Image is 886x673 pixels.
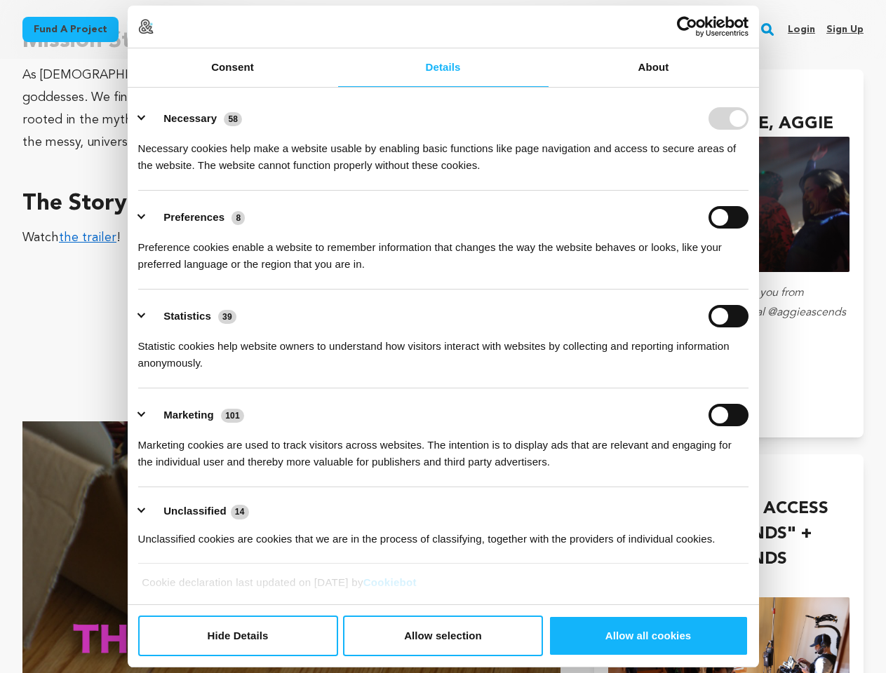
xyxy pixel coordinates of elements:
div: Necessary cookies help make a website usable by enabling basic functions like page navigation and... [138,130,749,174]
a: Details [338,48,549,87]
a: About [549,48,759,87]
h3: The Story [22,187,561,221]
button: Allow all cookies [549,616,749,656]
button: Marketing (101) [138,404,253,426]
span: 14 [231,505,249,519]
div: Cookie declaration last updated on [DATE] by [131,574,755,601]
label: Marketing [163,409,214,421]
a: the trailer [59,231,116,244]
div: Unclassified cookies are cookies that we are in the process of classifying, together with the pro... [138,520,749,548]
img: logo [138,19,154,34]
span: 39 [218,310,236,324]
a: Login [788,18,815,41]
a: Usercentrics Cookiebot - opens in a new window [626,16,749,37]
button: Statistics (39) [138,305,246,327]
span: 58 [224,112,242,126]
button: Unclassified (14) [138,503,257,520]
button: Necessary (58) [138,107,251,130]
a: Fund a project [22,17,119,42]
label: Statistics [163,310,211,322]
label: Necessary [163,112,217,124]
div: Statistic cookies help website owners to understand how visitors interact with websites by collec... [138,327,749,372]
label: Preferences [163,211,224,223]
span: 101 [221,409,244,423]
div: Preference cookies enable a website to remember information that changes the way the website beha... [138,229,749,273]
button: Allow selection [343,616,543,656]
a: Cookiebot [363,576,417,588]
span: 8 [231,211,245,225]
a: Consent [128,48,338,87]
div: As [DEMOGRAPHIC_DATA] witches, this film is about us. We consult witches. We confront goddesses. ... [22,64,561,154]
button: Hide Details [138,616,338,656]
p: Watch ! [22,226,561,249]
div: Marketing cookies are used to track visitors across websites. The intention is to display ads tha... [138,426,749,470]
button: Preferences (8) [138,206,254,229]
a: Sign up [826,18,864,41]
